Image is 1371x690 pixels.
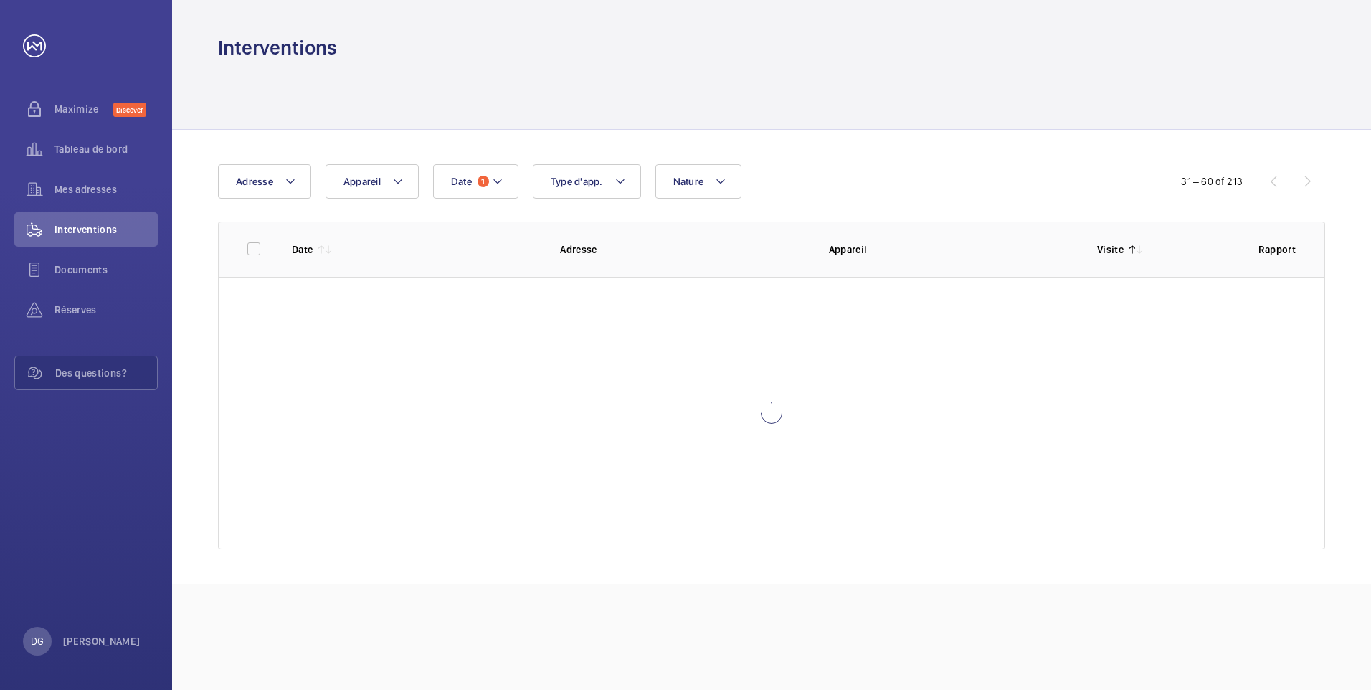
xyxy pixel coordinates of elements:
[113,103,146,117] span: Discover
[478,176,489,187] span: 1
[292,242,313,257] p: Date
[1181,174,1243,189] div: 31 – 60 of 213
[533,164,641,199] button: Type d'app.
[1258,242,1296,257] p: Rapport
[673,176,704,187] span: Nature
[560,242,805,257] p: Adresse
[1097,242,1124,257] p: Visite
[343,176,381,187] span: Appareil
[54,182,158,197] span: Mes adresses
[55,366,157,380] span: Des questions?
[829,242,1074,257] p: Appareil
[54,263,158,277] span: Documents
[551,176,603,187] span: Type d'app.
[218,34,337,61] h1: Interventions
[54,142,158,156] span: Tableau de bord
[31,634,44,648] p: DG
[655,164,742,199] button: Nature
[326,164,419,199] button: Appareil
[54,303,158,317] span: Réserves
[54,102,113,116] span: Maximize
[218,164,311,199] button: Adresse
[451,176,472,187] span: Date
[433,164,518,199] button: Date1
[236,176,273,187] span: Adresse
[63,634,141,648] p: [PERSON_NAME]
[54,222,158,237] span: Interventions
